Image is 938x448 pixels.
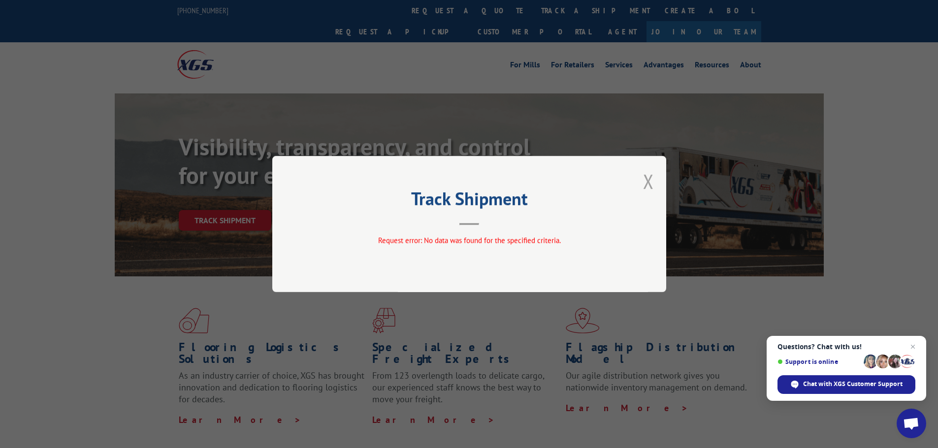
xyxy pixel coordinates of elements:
span: Questions? Chat with us! [777,343,915,351]
span: Request error: No data was found for the specified criteria. [378,236,560,245]
div: Open chat [897,409,926,438]
span: Chat with XGS Customer Support [803,380,903,388]
div: Chat with XGS Customer Support [777,375,915,394]
span: Support is online [777,358,860,365]
button: Close modal [643,168,654,194]
span: Close chat [907,341,919,353]
h2: Track Shipment [322,192,617,210]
